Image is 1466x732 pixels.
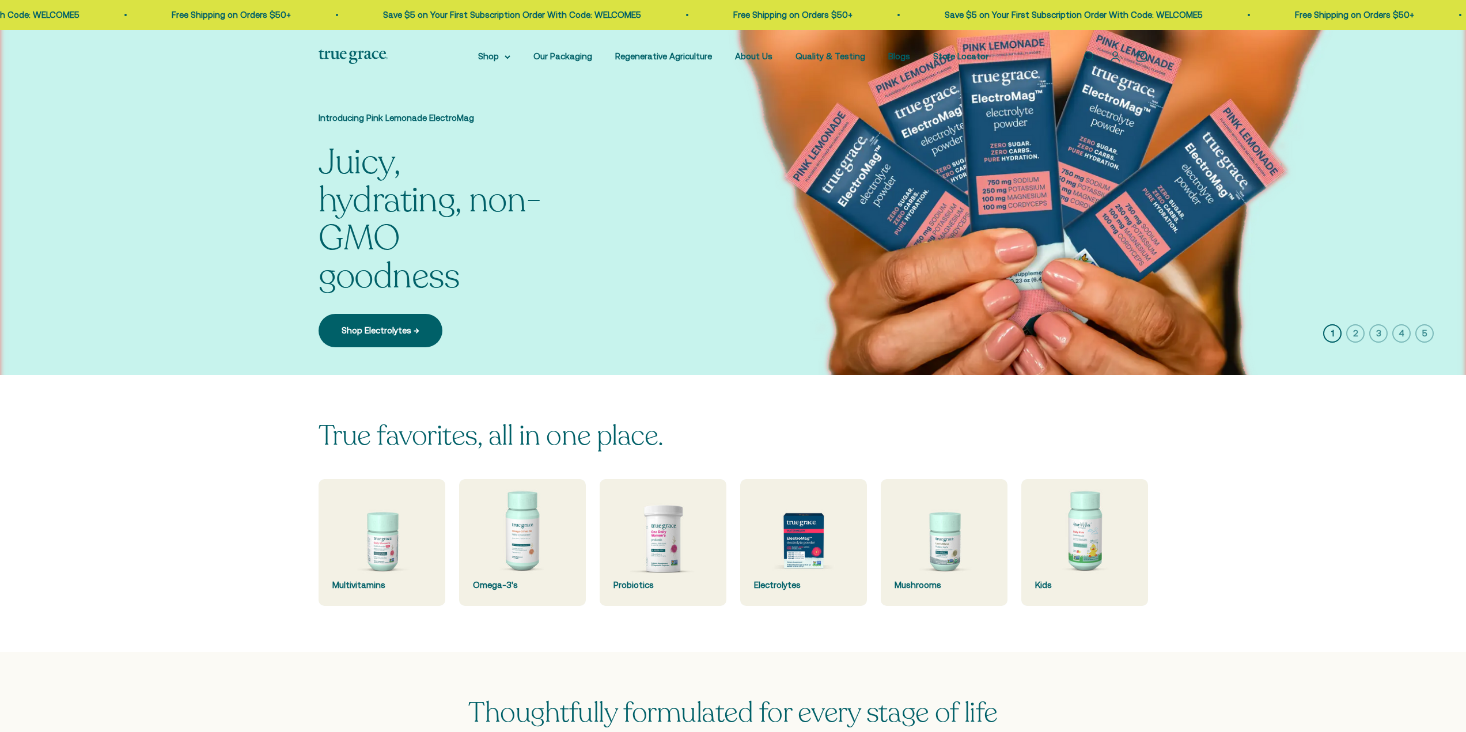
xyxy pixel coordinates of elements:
a: Mushrooms [881,479,1007,606]
button: 1 [1323,324,1342,343]
split-lines: Juicy, hydrating, non-GMO goodness [319,139,541,300]
button: 3 [1369,324,1388,343]
a: Electrolytes [740,479,867,606]
div: Electrolytes [754,578,853,592]
a: Probiotics [600,479,726,606]
a: Kids [1021,479,1148,606]
a: Quality & Testing [795,51,865,61]
a: Multivitamins [319,479,445,606]
a: Our Packaging [533,51,592,61]
div: Probiotics [613,578,713,592]
div: Omega-3's [473,578,572,592]
a: About Us [735,51,772,61]
button: 5 [1415,324,1434,343]
summary: Shop [478,50,510,63]
div: Kids [1035,578,1134,592]
button: 4 [1392,324,1411,343]
split-lines: True favorites, all in one place. [319,417,664,454]
a: Free Shipping on Orders $50+ [168,10,287,20]
p: Introducing Pink Lemonade ElectroMag [319,111,549,125]
a: Free Shipping on Orders $50+ [1291,10,1410,20]
p: Save $5 on Your First Subscription Order With Code: WELCOME5 [379,8,637,22]
a: Omega-3's [459,479,586,606]
span: Thoughtfully formulated for every stage of life [468,694,997,731]
div: Mushrooms [895,578,994,592]
a: Free Shipping on Orders $50+ [729,10,848,20]
a: Blogs [888,51,910,61]
a: Store Locator [933,51,988,61]
div: Multivitamins [332,578,431,592]
p: Save $5 on Your First Subscription Order With Code: WELCOME5 [941,8,1199,22]
button: 2 [1346,324,1365,343]
a: Shop Electrolytes → [319,314,442,347]
a: Regenerative Agriculture [615,51,712,61]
